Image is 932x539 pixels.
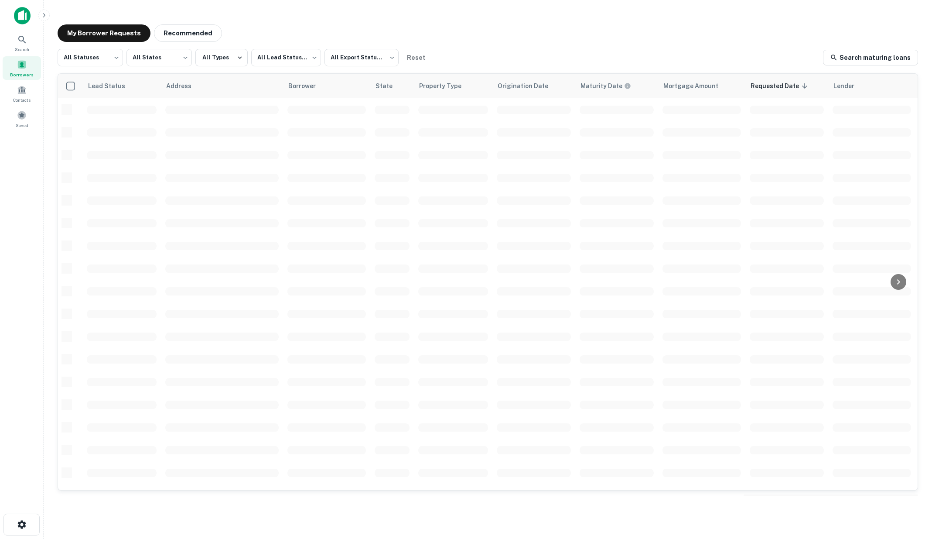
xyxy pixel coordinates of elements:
[14,7,31,24] img: capitalize-icon.png
[370,74,414,98] th: State
[3,31,41,55] a: Search
[324,46,399,69] div: All Export Statuses
[3,56,41,80] a: Borrowers
[745,74,828,98] th: Requested Date
[751,81,810,91] span: Requested Date
[195,49,248,66] button: All Types
[580,81,631,91] div: Maturity dates displayed may be estimated. Please contact the lender for the most accurate maturi...
[251,46,321,69] div: All Lead Statuses
[13,96,31,103] span: Contacts
[3,82,41,105] a: Contacts
[580,81,642,91] span: Maturity dates displayed may be estimated. Please contact the lender for the most accurate maturi...
[126,46,192,69] div: All States
[376,81,404,91] span: State
[16,122,28,129] span: Saved
[658,74,745,98] th: Mortgage Amount
[166,81,203,91] span: Address
[828,74,915,98] th: Lender
[663,81,730,91] span: Mortgage Amount
[154,24,222,42] button: Recommended
[10,71,34,78] span: Borrowers
[498,81,560,91] span: Origination Date
[88,81,137,91] span: Lead Status
[580,81,622,91] h6: Maturity Date
[823,50,918,65] a: Search maturing loans
[58,24,150,42] button: My Borrower Requests
[283,74,370,98] th: Borrower
[402,49,430,66] button: Reset
[492,74,575,98] th: Origination Date
[575,74,658,98] th: Maturity dates displayed may be estimated. Please contact the lender for the most accurate maturi...
[82,74,161,98] th: Lead Status
[419,81,473,91] span: Property Type
[15,46,29,53] span: Search
[58,46,123,69] div: All Statuses
[288,81,327,91] span: Borrower
[833,81,866,91] span: Lender
[414,74,492,98] th: Property Type
[3,107,41,130] a: Saved
[161,74,283,98] th: Address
